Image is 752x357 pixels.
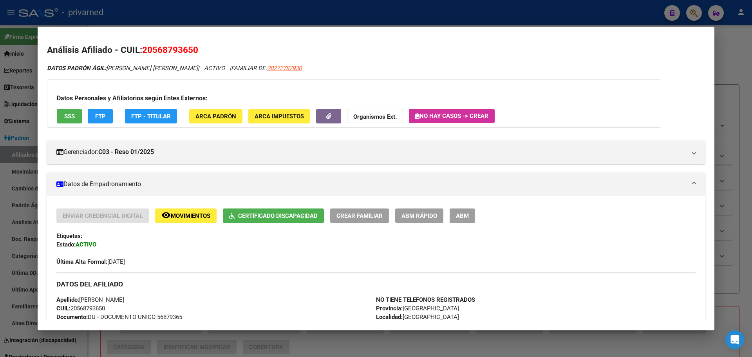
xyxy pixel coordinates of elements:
span: ARCA Padrón [195,113,236,120]
mat-panel-title: Datos de Empadronamiento [56,179,686,189]
strong: Estado: [56,241,76,248]
span: [DATE] [56,258,125,265]
button: ARCA Impuestos [248,109,310,123]
h3: DATOS DEL AFILIADO [56,280,696,288]
span: DU - DOCUMENTO UNICO 56879365 [56,314,182,321]
span: FTP - Titular [131,113,171,120]
strong: Última Alta Formal: [56,258,107,265]
span: ABM [456,212,469,219]
strong: Documento: [56,314,88,321]
button: No hay casos -> Crear [409,109,495,123]
button: ARCA Padrón [189,109,242,123]
strong: C03 - Reso 01/2025 [98,147,154,157]
div: Open Intercom Messenger [725,330,744,349]
span: [PERSON_NAME] [PERSON_NAME] [47,65,198,72]
button: ABM [450,208,475,223]
span: Movimientos [171,212,210,219]
span: Crear Familiar [336,212,383,219]
span: SSS [64,113,75,120]
span: [GEOGRAPHIC_DATA] [376,305,459,312]
mat-panel-title: Gerenciador: [56,147,686,157]
h3: Datos Personales y Afiliatorios según Entes Externos: [57,94,651,103]
strong: Localidad: [376,314,403,321]
h2: Análisis Afiliado - CUIL: [47,43,705,57]
strong: Organismos Ext. [353,113,397,120]
strong: Provincia: [376,305,403,312]
span: 20568793650 [142,45,198,55]
span: 20272787930 [267,65,302,72]
span: ABM Rápido [401,212,437,219]
strong: Apellido: [56,296,79,303]
mat-expansion-panel-header: Datos de Empadronamiento [47,172,705,196]
span: Certificado Discapacidad [238,212,318,219]
strong: DATOS PADRÓN ÁGIL: [47,65,106,72]
button: Crear Familiar [330,208,389,223]
span: ARCA Impuestos [255,113,304,120]
button: ABM Rápido [395,208,443,223]
button: Enviar Credencial Digital [56,208,149,223]
span: [PERSON_NAME] [56,296,124,303]
strong: ACTIVO [76,241,96,248]
button: FTP [88,109,113,123]
strong: Etiquetas: [56,232,82,239]
mat-icon: remove_red_eye [161,210,171,220]
mat-expansion-panel-header: Gerenciador:C03 - Reso 01/2025 [47,140,705,164]
strong: CUIL: [56,305,70,312]
button: Certificado Discapacidad [223,208,324,223]
span: FTP [95,113,106,120]
button: Movimientos [155,208,217,223]
span: No hay casos -> Crear [415,112,488,120]
span: Enviar Credencial Digital [63,212,143,219]
button: Organismos Ext. [347,109,403,123]
strong: NO TIENE TELEFONOS REGISTRADOS [376,296,475,303]
span: 20568793650 [56,305,105,312]
button: FTP - Titular [125,109,177,123]
i: | ACTIVO | [47,65,302,72]
span: FAMILIAR DE: [231,65,302,72]
button: SSS [57,109,82,123]
span: [GEOGRAPHIC_DATA] [376,314,459,321]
